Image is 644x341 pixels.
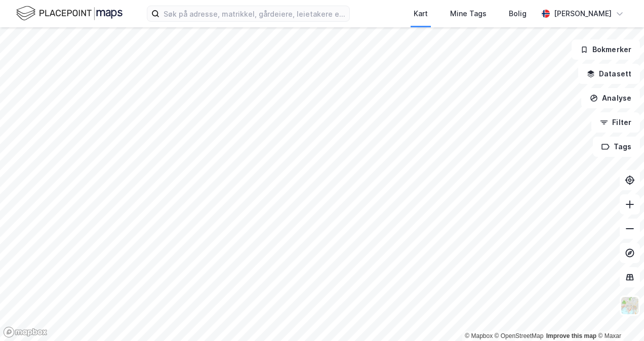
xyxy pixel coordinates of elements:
[450,8,487,20] div: Mine Tags
[159,6,349,21] input: Søk på adresse, matrikkel, gårdeiere, leietakere eller personer
[593,137,640,157] button: Tags
[16,5,123,22] img: logo.f888ab2527a4732fd821a326f86c7f29.svg
[414,8,428,20] div: Kart
[3,326,48,338] a: Mapbox homepage
[591,112,640,133] button: Filter
[581,88,640,108] button: Analyse
[495,332,544,339] a: OpenStreetMap
[546,332,596,339] a: Improve this map
[509,8,527,20] div: Bolig
[578,64,640,84] button: Datasett
[465,332,493,339] a: Mapbox
[593,292,644,341] iframe: Chat Widget
[554,8,612,20] div: [PERSON_NAME]
[572,39,640,60] button: Bokmerker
